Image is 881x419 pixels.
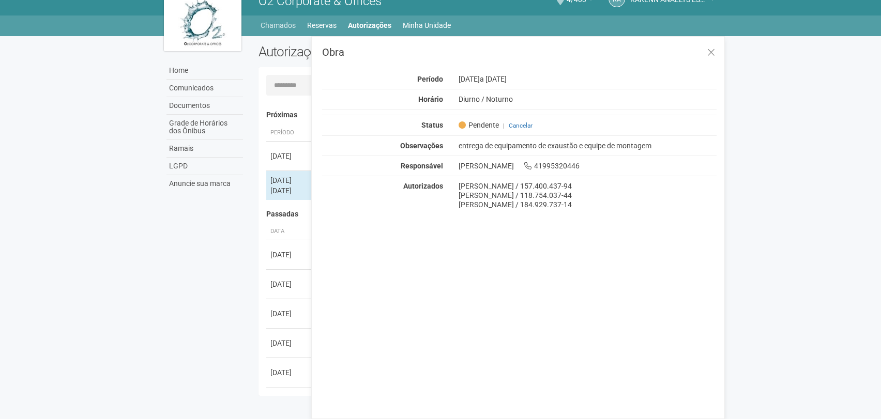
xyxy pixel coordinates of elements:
[166,62,243,80] a: Home
[166,97,243,115] a: Documentos
[403,18,451,33] a: Minha Unidade
[401,162,443,170] strong: Responsável
[459,181,717,191] div: [PERSON_NAME] / 157.400.437-94
[259,44,480,59] h2: Autorizações
[166,175,243,192] a: Anuncie sua marca
[166,140,243,158] a: Ramais
[266,111,709,119] h4: Próximas
[270,338,309,348] div: [DATE]
[403,182,443,190] strong: Autorizados
[451,74,724,84] div: [DATE]
[459,120,499,130] span: Pendente
[307,18,337,33] a: Reservas
[480,75,507,83] span: a [DATE]
[270,308,309,319] div: [DATE]
[270,151,309,161] div: [DATE]
[459,200,717,209] div: [PERSON_NAME] / 184.929.737-14
[266,210,709,218] h4: Passadas
[417,75,443,83] strong: Período
[503,122,505,129] span: |
[270,367,309,378] div: [DATE]
[421,121,443,129] strong: Status
[261,18,296,33] a: Chamados
[166,80,243,97] a: Comunicados
[418,95,443,103] strong: Horário
[322,47,717,57] h3: Obra
[459,191,717,200] div: [PERSON_NAME] / 118.754.037-44
[166,115,243,140] a: Grade de Horários dos Ônibus
[451,161,724,170] div: [PERSON_NAME] 41995320446
[166,158,243,175] a: LGPD
[451,95,724,104] div: Diurno / Noturno
[270,250,309,260] div: [DATE]
[509,122,533,129] a: Cancelar
[400,142,443,150] strong: Observações
[266,125,313,142] th: Período
[270,185,309,196] div: [DATE]
[266,223,313,240] th: Data
[348,18,391,33] a: Autorizações
[451,141,724,150] div: entrega de equipamento de exaustão e equipe de montagem
[270,279,309,289] div: [DATE]
[270,175,309,185] div: [DATE]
